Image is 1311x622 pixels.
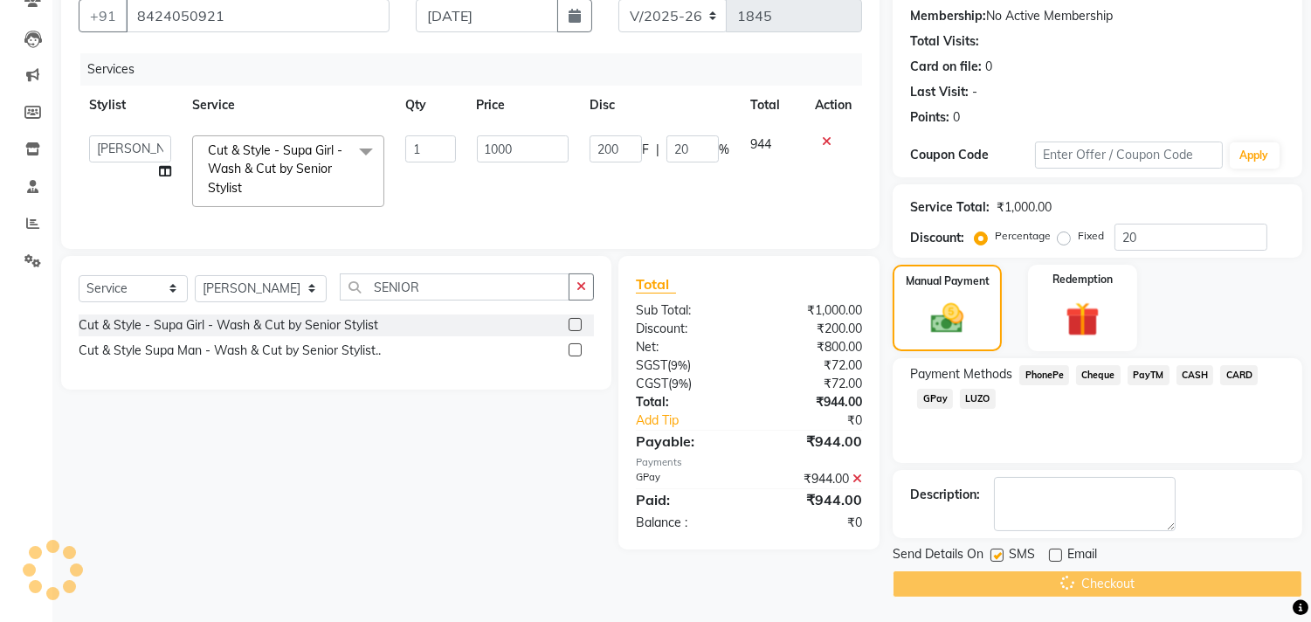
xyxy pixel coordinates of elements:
img: _cash.svg [921,300,973,337]
span: | [656,141,659,159]
div: ₹72.00 [749,375,876,393]
div: Net: [623,338,749,356]
input: Enter Offer / Coupon Code [1035,142,1222,169]
a: x [242,180,250,196]
span: CGST [636,376,668,391]
div: No Active Membership [910,7,1285,25]
div: 0 [985,58,992,76]
span: Cheque [1076,365,1121,385]
span: LUZO [960,389,996,409]
div: Payable: [623,431,749,452]
span: Cut & Style - Supa Girl - Wash & Cut by Senior Stylist [208,142,342,196]
div: Balance : [623,514,749,532]
div: ₹800.00 [749,338,876,356]
div: Points: [910,108,949,127]
div: ₹1,000.00 [749,301,876,320]
div: 0 [953,108,960,127]
div: Total: [623,393,749,411]
div: ₹944.00 [749,431,876,452]
label: Redemption [1052,272,1113,287]
div: ₹1,000.00 [997,198,1052,217]
div: ₹944.00 [749,393,876,411]
div: ₹0 [749,514,876,532]
th: Qty [395,86,466,125]
div: Service Total: [910,198,990,217]
div: Last Visit: [910,83,969,101]
div: GPay [623,470,749,488]
span: CASH [1176,365,1214,385]
span: 9% [671,358,687,372]
span: Payment Methods [910,365,1012,384]
div: ( ) [623,375,749,393]
span: PayTM [1128,365,1170,385]
div: Card on file: [910,58,982,76]
span: PhonePe [1019,365,1069,385]
div: Coupon Code [910,146,1035,164]
div: Cut & Style Supa Man - Wash & Cut by Senior Stylist.. [79,342,381,360]
th: Action [804,86,862,125]
div: ( ) [623,356,749,375]
a: Add Tip [623,411,770,430]
th: Price [466,86,579,125]
div: Cut & Style - Supa Girl - Wash & Cut by Senior Stylist [79,316,378,335]
th: Total [740,86,804,125]
span: Send Details On [893,545,983,567]
span: GPay [917,389,953,409]
div: Discount: [623,320,749,338]
span: % [719,141,729,159]
span: SMS [1009,545,1035,567]
label: Percentage [995,228,1051,244]
img: _gift.svg [1055,298,1110,341]
th: Service [182,86,395,125]
div: ₹0 [770,411,876,430]
div: Membership: [910,7,986,25]
span: Total [636,275,676,294]
input: Search or Scan [340,273,569,301]
th: Disc [579,86,740,125]
div: Payments [636,455,862,470]
div: ₹200.00 [749,320,876,338]
div: Discount: [910,229,964,247]
div: - [972,83,977,101]
div: ₹944.00 [749,470,876,488]
div: Sub Total: [623,301,749,320]
button: Apply [1230,142,1280,169]
div: Total Visits: [910,32,979,51]
div: Paid: [623,489,749,510]
label: Fixed [1078,228,1104,244]
th: Stylist [79,86,182,125]
div: ₹72.00 [749,356,876,375]
div: ₹944.00 [749,489,876,510]
span: 944 [750,136,771,152]
div: Services [80,53,875,86]
span: CARD [1220,365,1258,385]
span: 9% [672,377,688,390]
span: SGST [636,357,667,373]
label: Manual Payment [906,273,990,289]
span: F [642,141,649,159]
span: Email [1067,545,1097,567]
div: Description: [910,486,980,504]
